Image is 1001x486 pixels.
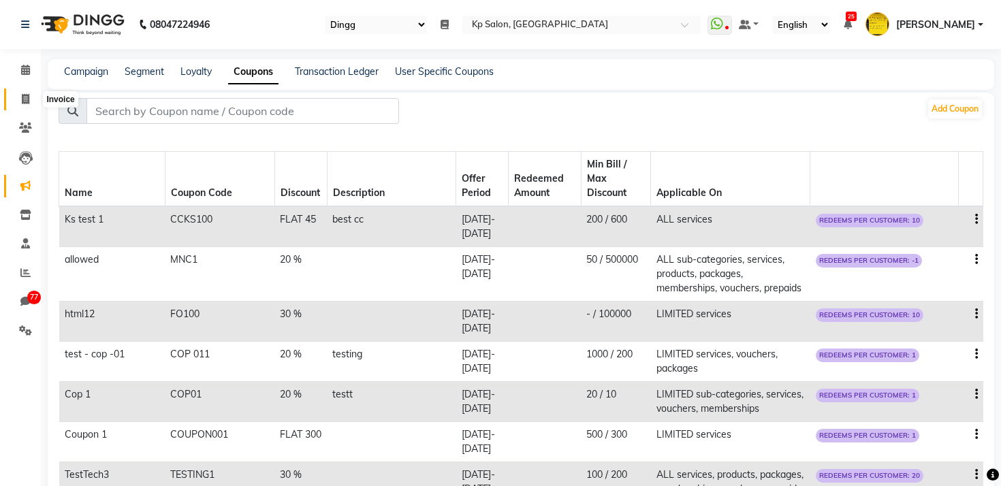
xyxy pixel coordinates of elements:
span: 20 % [280,388,302,400]
td: 200 / 600 [581,206,650,247]
span: FLAT 45 [280,213,316,225]
span: - [491,468,495,481]
span: [DATE] [462,322,491,334]
td: testt [327,382,456,422]
input: Search by Coupon name / Coupon code [86,98,399,124]
span: FLAT 300 [280,428,321,440]
a: Transaction Ledger [295,65,379,78]
span: [DATE] [462,402,491,415]
span: [DATE] [462,388,491,400]
th: Min Bill / Max Discount [581,152,650,207]
img: logo [35,5,128,44]
a: 77 [4,291,37,313]
span: 30 % [280,308,302,320]
a: Segment [125,65,164,78]
b: 08047224946 [150,5,210,44]
span: - [491,253,495,265]
a: Coupons [228,60,279,84]
th: Redeemed Amount [509,152,581,207]
td: Cop 1 [59,382,165,422]
td: FO100 [165,302,274,342]
td: 50 / 500000 [581,247,650,302]
th: Coupon Code [165,152,274,207]
span: - [491,213,495,225]
th: Description [327,152,456,207]
span: REDEEMS PER CUSTOMER: 1 [816,429,919,442]
span: [DATE] [462,227,491,240]
span: - [491,388,495,400]
td: 1000 / 200 [581,342,650,382]
span: [DATE] [462,348,491,360]
td: 20 / 10 [581,382,650,422]
span: REDEEMS PER CUSTOMER: 1 [816,389,919,402]
td: ALL services [651,206,810,247]
td: allowed [59,247,165,302]
td: test - cop -01 [59,342,165,382]
td: best cc [327,206,456,247]
td: COUPON001 [165,422,274,462]
span: REDEEMS PER CUSTOMER: 20 [816,469,923,483]
span: 77 [27,291,41,304]
th: Applicable On [651,152,810,207]
span: 30 % [280,468,302,481]
td: CCKS100 [165,206,274,247]
span: [DATE] [462,468,491,481]
a: 25 [844,18,852,31]
td: MNC1 [165,247,274,302]
span: 25 [846,12,857,21]
img: Krishna Singh [865,12,889,36]
td: COP01 [165,382,274,422]
a: Campaign [64,65,108,78]
span: 20 % [280,253,302,265]
span: - [491,348,495,360]
td: testing [327,342,456,382]
span: - [491,308,495,320]
td: Ks test 1 [59,206,165,247]
td: LIMITED services [651,302,810,342]
td: Coupon 1 [59,422,165,462]
button: Add Coupon [928,99,982,118]
span: REDEEMS PER CUSTOMER: -1 [816,254,922,268]
td: LIMITED services [651,422,810,462]
span: [DATE] [462,253,491,265]
td: ALL sub-categories, services, products, packages, memberships, vouchers, prepaids [651,247,810,302]
td: COP 011 [165,342,274,382]
td: html12 [59,302,165,342]
span: [DATE] [462,362,491,374]
th: Offer Period [456,152,509,207]
td: LIMITED services, vouchers, packages [651,342,810,382]
th: Discount [274,152,327,207]
span: [DATE] [462,442,491,455]
span: REDEEMS PER CUSTOMER: 10 [816,308,923,322]
span: [PERSON_NAME] [896,18,975,32]
td: 500 / 300 [581,422,650,462]
span: [DATE] [462,428,491,440]
span: [DATE] [462,308,491,320]
span: REDEEMS PER CUSTOMER: 10 [816,214,923,227]
span: [DATE] [462,213,491,225]
th: Name [59,152,165,207]
a: User Specific Coupons [395,65,494,78]
div: Invoice [43,91,78,108]
a: Loyalty [180,65,212,78]
td: LIMITED sub-categories, services, vouchers, memberships [651,382,810,422]
span: 20 % [280,348,302,360]
span: REDEEMS PER CUSTOMER: 1 [816,349,919,362]
span: - [491,428,495,440]
span: [DATE] [462,268,491,280]
td: - / 100000 [581,302,650,342]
